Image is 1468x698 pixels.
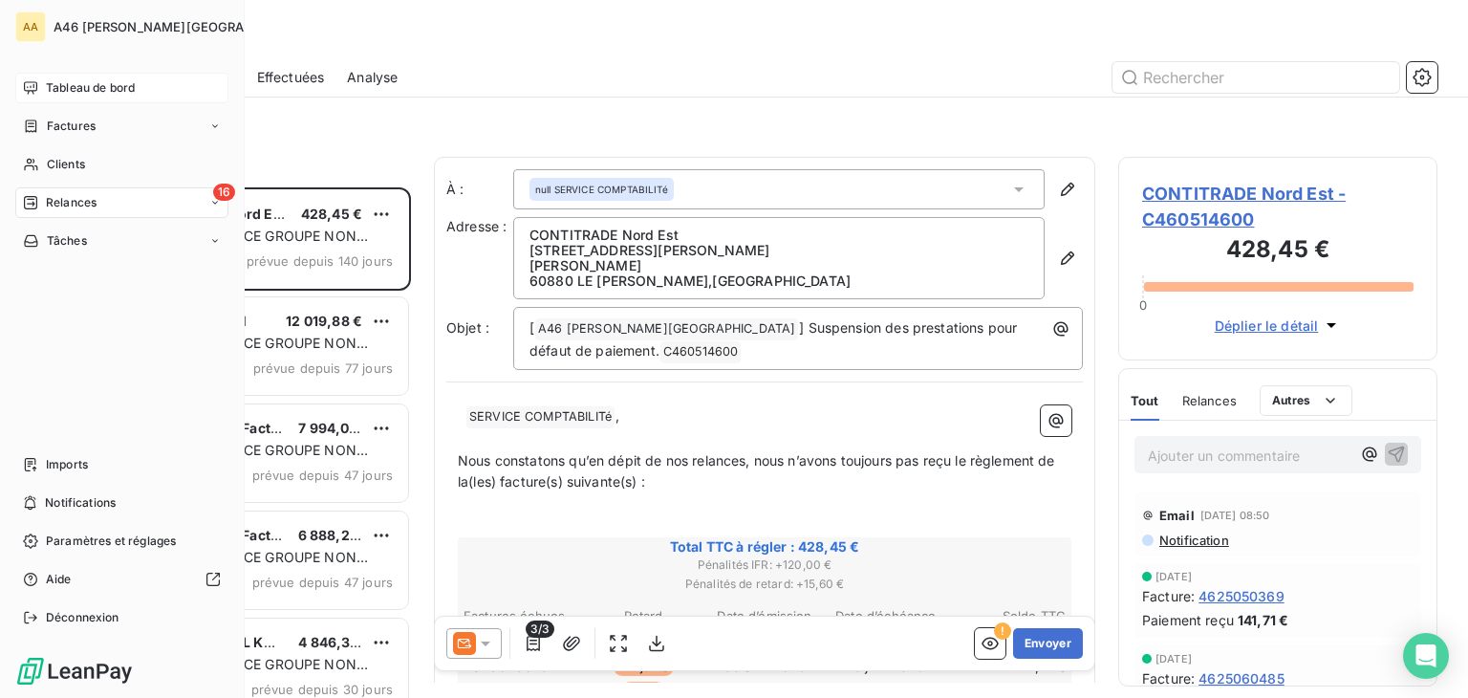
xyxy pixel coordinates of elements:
[535,183,668,196] span: null SERVICE COMPTABILITé
[15,564,228,595] a: Aide
[137,442,368,477] span: PLAN DE RELANCE GROUPE NON AUTOMATIQUE
[47,232,87,250] span: Tâches
[47,118,96,135] span: Factures
[46,456,88,473] span: Imports
[253,360,393,376] span: prévue depuis 77 jours
[461,556,1069,574] span: Pénalités IFR : + 120,00 €
[1200,510,1270,521] span: [DATE] 08:50
[529,319,1021,359] span: ] Suspension des prestations pour défaut de paiement.
[54,19,317,34] span: A46 [PERSON_NAME][GEOGRAPHIC_DATA]
[47,156,85,173] span: Clients
[1142,668,1195,688] span: Facture :
[298,634,372,650] span: 4 846,32 €
[46,609,119,626] span: Déconnexion
[584,606,703,626] th: Retard
[15,656,134,687] img: Logo LeanPay
[529,258,1028,273] p: [PERSON_NAME]
[535,318,798,340] span: A46 [PERSON_NAME][GEOGRAPHIC_DATA]
[705,606,825,626] th: Date d’émission
[1403,633,1449,679] div: Open Intercom Messenger
[137,228,368,263] span: PLAN DE RELANCE GROUPE NON AUTOMATIQUE
[461,537,1069,556] span: Total TTC à régler : 428,45 €
[466,406,615,428] span: SERVICE COMPTABILITé
[529,228,1028,243] p: CONTITRADE Nord Est
[446,218,507,234] span: Adresse :
[529,273,1028,289] p: 60880 LE [PERSON_NAME] , [GEOGRAPHIC_DATA]
[298,527,372,543] span: 6 888,24 €
[1209,315,1348,337] button: Déplier le détail
[1215,316,1319,336] span: Déplier le détail
[46,79,135,97] span: Tableau de bord
[461,576,1069,593] span: Pénalités de retard : + 15,60 €
[45,494,116,512] span: Notifications
[1142,610,1234,630] span: Paiement reçu
[1112,62,1399,93] input: Rechercher
[213,184,235,201] span: 16
[529,319,534,336] span: [
[529,243,1028,258] p: [STREET_ADDRESS][PERSON_NAME]
[1198,586,1284,606] span: 4625050369
[463,606,582,626] th: Factures échues
[615,407,619,424] span: ,
[347,68,398,87] span: Analyse
[1157,533,1229,548] span: Notification
[1260,385,1352,416] button: Autres
[137,656,368,691] span: PLAN DE RELANCE GROUPE NON AUTOMATIQUE
[947,606,1067,626] th: Solde TTC
[257,68,325,87] span: Effectuées
[92,187,411,698] div: grid
[46,533,176,550] span: Paramètres et réglages
[252,575,393,590] span: prévue depuis 47 jours
[446,180,513,199] label: À :
[46,571,72,588] span: Aide
[446,319,489,336] span: Objet :
[1013,628,1083,659] button: Envoyer
[1155,571,1192,582] span: [DATE]
[1182,393,1237,408] span: Relances
[1139,297,1147,313] span: 0
[1142,232,1414,271] h3: 428,45 €
[1142,586,1195,606] span: Facture :
[252,468,393,483] span: prévue depuis 47 jours
[1155,653,1192,665] span: [DATE]
[1142,181,1414,232] span: CONTITRADE Nord Est - C460514600
[301,206,362,222] span: 428,45 €
[1198,668,1284,688] span: 4625060485
[660,341,742,363] span: C460514600
[298,420,371,436] span: 7 994,03 €
[247,253,393,269] span: prévue depuis 140 jours
[526,621,554,638] span: 3/3
[137,549,368,584] span: PLAN DE RELANCE GROUPE NON AUTOMATIQUE
[1131,393,1159,408] span: Tout
[46,194,97,211] span: Relances
[826,606,945,626] th: Date d’échéance
[251,682,393,697] span: prévue depuis 30 jours
[15,11,46,42] div: AA
[1159,508,1195,523] span: Email
[1238,610,1288,630] span: 141,71 €
[137,335,368,370] span: PLAN DE RELANCE GROUPE NON AUTOMATIQUE
[286,313,362,329] span: 12 019,88 €
[458,452,1059,491] span: Nous constatons qu’en dépit de nos relances, nous n’avons toujours pas reçu le règlement de la(le...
